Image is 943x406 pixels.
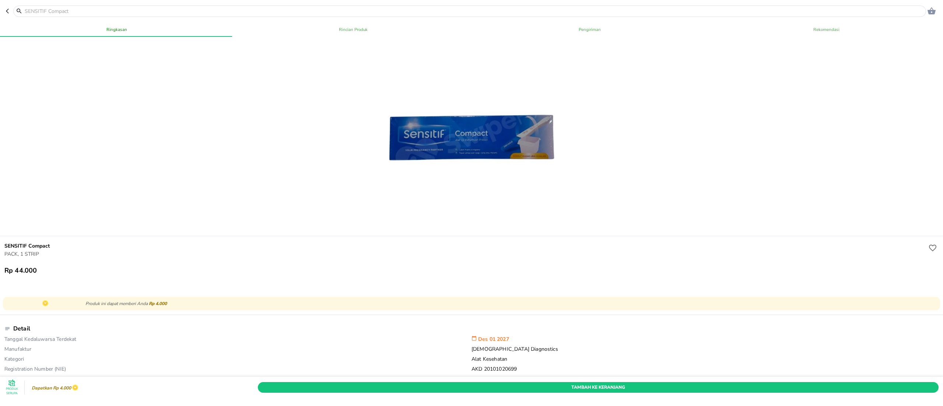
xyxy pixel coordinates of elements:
h6: SENSITIF Compact [4,242,927,250]
span: Rekomendasi [712,26,940,33]
span: Rp 4.000 [149,301,167,307]
p: PACK, 1 STRIP [4,250,927,258]
p: Kategori [4,356,471,365]
div: DetailTanggal Kedaluwarsa TerdekatDes 01 2027Manufaktur[DEMOGRAPHIC_DATA] DiagnosticsKategoriAlat... [4,321,939,376]
span: Ringkasan [3,26,231,33]
p: Dapatkan Rp 4.000 [30,385,71,391]
p: Tanggal Kedaluwarsa Terdekat [4,336,471,346]
p: Manufaktur [4,346,471,356]
p: Detail [13,325,30,333]
button: Tambah Ke Keranjang [258,382,939,393]
span: Tambah Ke Keranjang [263,384,933,391]
p: [DEMOGRAPHIC_DATA] Diagnostics [471,346,939,356]
p: Alat Kesehatan [471,356,939,365]
p: Registration Number (NIE) [4,365,471,372]
p: AKD 20101020699 [471,365,939,372]
p: Produk ini dapat memberi Anda [85,300,935,307]
span: Rincian Produk [239,26,467,33]
p: Des 01 2027 [471,336,939,346]
p: Produk Serupa [4,387,19,396]
p: Rp 44.000 [4,266,37,275]
input: SENSITIF Compact [24,7,924,15]
button: Produk Serupa [4,380,19,395]
span: Pengiriman [476,26,704,33]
